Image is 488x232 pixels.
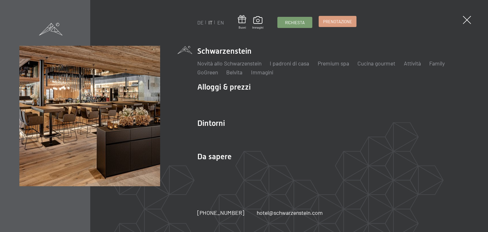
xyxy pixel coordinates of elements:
a: Novità allo Schwarzenstein [197,60,261,67]
span: Buoni [238,26,246,30]
a: Buoni [238,15,246,30]
a: DE [197,19,204,25]
a: Attività [404,60,421,67]
span: Prenotazione [323,19,352,24]
a: Premium spa [318,60,349,67]
a: EN [217,19,224,25]
a: hotel@schwarzenstein.com [257,209,323,217]
a: IT [208,19,213,25]
a: I padroni di casa [270,60,309,67]
a: GoGreen [197,69,218,76]
a: Immagini [251,69,273,76]
a: Prenotazione [319,16,356,27]
a: Richiesta [278,17,312,28]
a: Immagini [252,16,263,30]
a: Belvita [226,69,242,76]
span: Richiesta [285,20,305,25]
span: [PHONE_NUMBER] [197,209,244,216]
a: [PHONE_NUMBER] [197,209,244,217]
span: Immagini [252,26,263,30]
a: Family [429,60,445,67]
a: Cucina gourmet [357,60,395,67]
